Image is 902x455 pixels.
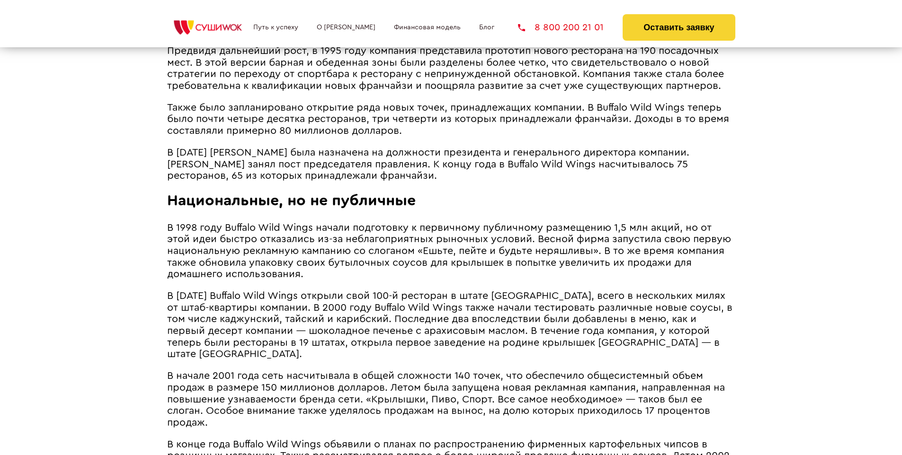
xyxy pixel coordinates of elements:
[167,291,732,359] span: В [DATE] Buffalo Wild Wings открыли свой 100-й ресторан в штате [GEOGRAPHIC_DATA], всего в нескол...
[317,24,375,31] a: О [PERSON_NAME]
[167,223,731,279] span: В 1998 году Buffalo Wild Wings начали подготовку к первичному публичному размещению 1,5 млн акций...
[535,23,604,32] span: 8 800 200 21 01
[167,193,416,208] span: Национальные, но не публичные
[167,148,689,181] span: В [DATE] [PERSON_NAME] была назначена на должности президента и генерального директора компании. ...
[518,23,604,32] a: 8 800 200 21 01
[479,24,494,31] a: Блог
[167,371,725,427] span: В начале 2001 года сеть насчитывала в общей сложности 140 точек, что обеспечило общесистемный объ...
[394,24,461,31] a: Финансовая модель
[253,24,298,31] a: Путь к успеху
[167,103,729,136] span: Также было запланировано открытие ряда новых точек, принадлежащих компании. В Buffalo Wild Wings ...
[623,14,735,41] button: Оставить заявку
[167,46,724,91] span: Предвидя дальнейший рост, в 1995 году компания представила прототип нового ресторана на 190 посад...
